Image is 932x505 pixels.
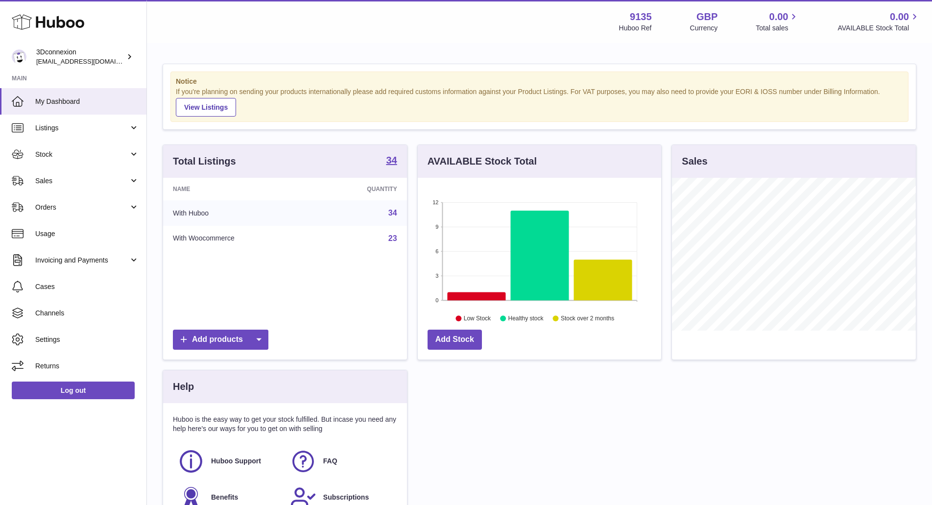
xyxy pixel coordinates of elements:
[690,24,718,33] div: Currency
[428,155,537,168] h3: AVAILABLE Stock Total
[428,330,482,350] a: Add Stock
[176,77,903,86] strong: Notice
[682,155,707,168] h3: Sales
[176,98,236,117] a: View Listings
[163,226,314,251] td: With Woocommerce
[35,335,139,344] span: Settings
[756,10,799,33] a: 0.00 Total sales
[386,155,397,165] strong: 34
[173,155,236,168] h3: Total Listings
[173,330,268,350] a: Add products
[388,209,397,217] a: 34
[35,97,139,106] span: My Dashboard
[756,24,799,33] span: Total sales
[173,380,194,393] h3: Help
[35,309,139,318] span: Channels
[435,248,438,254] text: 6
[35,282,139,291] span: Cases
[561,315,614,322] text: Stock over 2 months
[290,448,392,475] a: FAQ
[432,199,438,205] text: 12
[435,224,438,230] text: 9
[323,493,369,502] span: Subscriptions
[619,24,652,33] div: Huboo Ref
[837,10,920,33] a: 0.00 AVAILABLE Stock Total
[435,297,438,303] text: 0
[12,49,26,64] img: order_eu@3dconnexion.com
[36,57,144,65] span: [EMAIL_ADDRESS][DOMAIN_NAME]
[36,48,124,66] div: 3Dconnexion
[323,457,337,466] span: FAQ
[696,10,717,24] strong: GBP
[630,10,652,24] strong: 9135
[769,10,789,24] span: 0.00
[35,123,129,133] span: Listings
[464,315,491,322] text: Low Stock
[837,24,920,33] span: AVAILABLE Stock Total
[211,457,261,466] span: Huboo Support
[508,315,544,322] text: Healthy stock
[176,87,903,117] div: If you're planning on sending your products internationally please add required customs informati...
[388,234,397,242] a: 23
[12,382,135,399] a: Log out
[314,178,407,200] th: Quantity
[35,150,129,159] span: Stock
[163,178,314,200] th: Name
[211,493,238,502] span: Benefits
[890,10,909,24] span: 0.00
[35,361,139,371] span: Returns
[35,256,129,265] span: Invoicing and Payments
[386,155,397,167] a: 34
[35,176,129,186] span: Sales
[173,415,397,433] p: Huboo is the easy way to get your stock fulfilled. But incase you need any help here's our ways f...
[163,200,314,226] td: With Huboo
[35,229,139,239] span: Usage
[178,448,280,475] a: Huboo Support
[35,203,129,212] span: Orders
[435,273,438,279] text: 3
